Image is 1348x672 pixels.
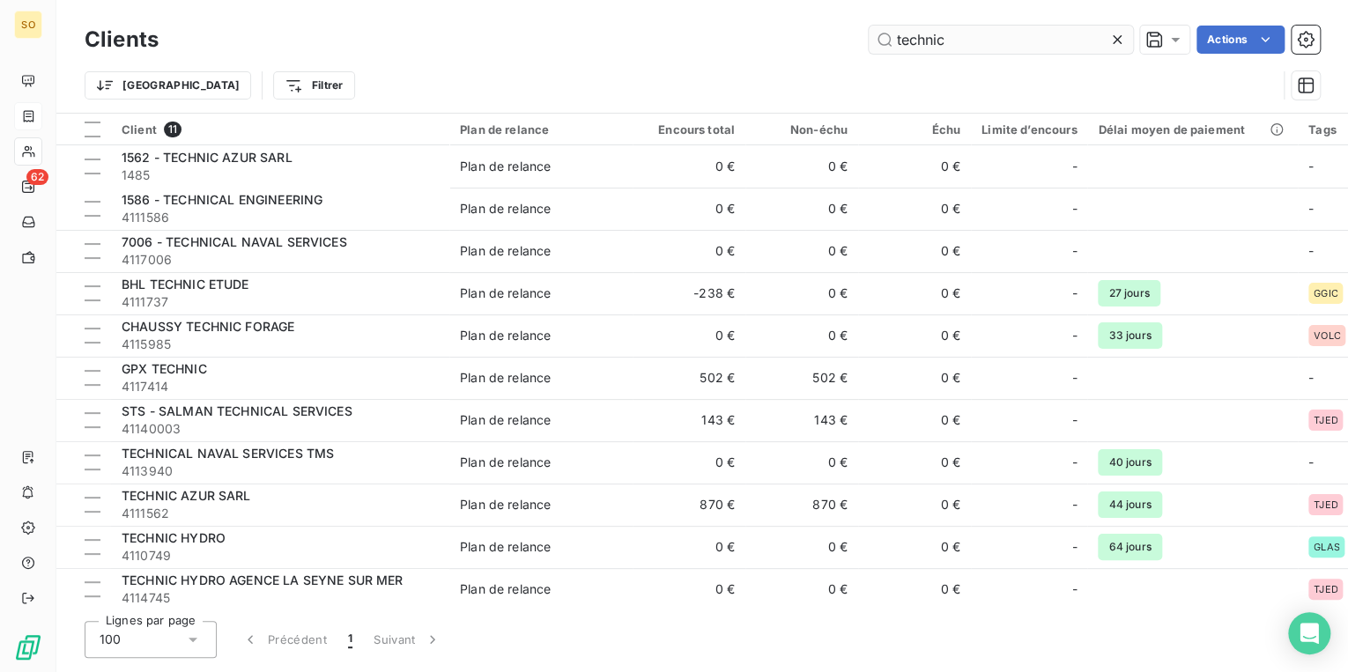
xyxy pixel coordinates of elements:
div: Open Intercom Messenger [1288,612,1330,654]
span: - [1071,454,1077,471]
button: Suivant [363,621,452,658]
button: Actions [1196,26,1285,54]
td: 0 € [633,230,745,272]
div: SO [14,11,42,39]
span: 44 jours [1098,491,1161,518]
div: Plan de relance [460,580,551,598]
span: 1586 - TECHNICAL ENGINEERING [122,192,322,207]
input: Rechercher [869,26,1133,54]
span: GPX TECHNIC [122,361,207,376]
button: Précédent [231,621,337,658]
span: 4114745 [122,589,439,607]
span: 4111586 [122,209,439,226]
td: 0 € [858,526,971,568]
td: 502 € [633,357,745,399]
td: 0 € [858,484,971,526]
div: Plan de relance [460,496,551,513]
a: 62 [14,173,41,201]
span: TECHNIC HYDRO [122,530,226,545]
span: GGIC [1314,288,1338,299]
span: TJED [1314,499,1338,510]
td: 0 € [745,272,858,314]
img: Logo LeanPay [14,633,42,661]
div: Limite d’encours [981,122,1077,137]
div: Plan de relance [460,284,551,302]
div: Échu [869,122,960,137]
span: - [1071,496,1077,513]
span: 4117414 [122,378,439,395]
td: 0 € [858,272,971,314]
span: - [1071,369,1077,387]
td: 0 € [858,399,971,441]
td: 0 € [858,441,971,484]
span: - [1071,411,1077,429]
div: Plan de relance [460,538,551,556]
span: 1 [348,631,352,648]
div: Plan de relance [460,369,551,387]
td: 0 € [858,188,971,230]
span: 11 [164,122,181,137]
span: TECHNIC AZUR SARL [122,488,251,503]
td: 0 € [858,230,971,272]
td: 0 € [745,145,858,188]
span: 41140003 [122,420,439,438]
div: Plan de relance [460,327,551,344]
td: 0 € [745,314,858,357]
span: BHL TECHNIC ETUDE [122,277,249,292]
td: 0 € [745,526,858,568]
span: 4110749 [122,547,439,565]
td: 0 € [633,568,745,610]
td: 870 € [745,484,858,526]
div: Non-échu [756,122,848,137]
span: - [1308,243,1314,258]
span: - [1308,159,1314,174]
td: 0 € [858,568,971,610]
span: 4115985 [122,336,439,353]
div: Plan de relance [460,242,551,260]
span: TJED [1314,415,1338,425]
span: - [1308,454,1314,469]
span: 62 [26,169,48,185]
span: TECHNIC HYDRO AGENCE LA SEYNE SUR MER [122,572,404,587]
span: VOLC [1314,330,1341,341]
span: - [1071,200,1077,218]
td: -238 € [633,272,745,314]
td: 0 € [633,314,745,357]
div: Encours total [643,122,735,137]
span: 100 [100,631,121,648]
span: 7006 - TECHNICAL NAVAL SERVICES [122,234,347,249]
span: 27 jours [1098,280,1159,306]
td: 0 € [633,188,745,230]
span: STS - SALMAN TECHNICAL SERVICES [122,403,352,418]
div: Plan de relance [460,122,622,137]
span: - [1071,538,1077,556]
td: 0 € [745,230,858,272]
span: 4111737 [122,293,439,311]
span: - [1071,580,1077,598]
td: 0 € [745,568,858,610]
div: Délai moyen de paiement [1098,122,1286,137]
span: - [1071,242,1077,260]
span: 40 jours [1098,449,1161,476]
td: 870 € [633,484,745,526]
td: 0 € [745,188,858,230]
span: TECHNICAL NAVAL SERVICES TMS [122,446,334,461]
td: 143 € [745,399,858,441]
button: Filtrer [273,71,354,100]
span: 33 jours [1098,322,1161,349]
span: GLAS [1314,542,1340,552]
span: - [1071,327,1077,344]
span: - [1071,158,1077,175]
span: 4111562 [122,505,439,522]
button: [GEOGRAPHIC_DATA] [85,71,251,100]
span: Client [122,122,157,137]
td: 0 € [633,145,745,188]
td: 0 € [858,145,971,188]
span: CHAUSSY TECHNIC FORAGE [122,319,294,334]
span: TJED [1314,584,1338,594]
td: 0 € [633,526,745,568]
td: 502 € [745,357,858,399]
button: 1 [337,621,363,658]
div: Plan de relance [460,454,551,471]
td: 0 € [745,441,858,484]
